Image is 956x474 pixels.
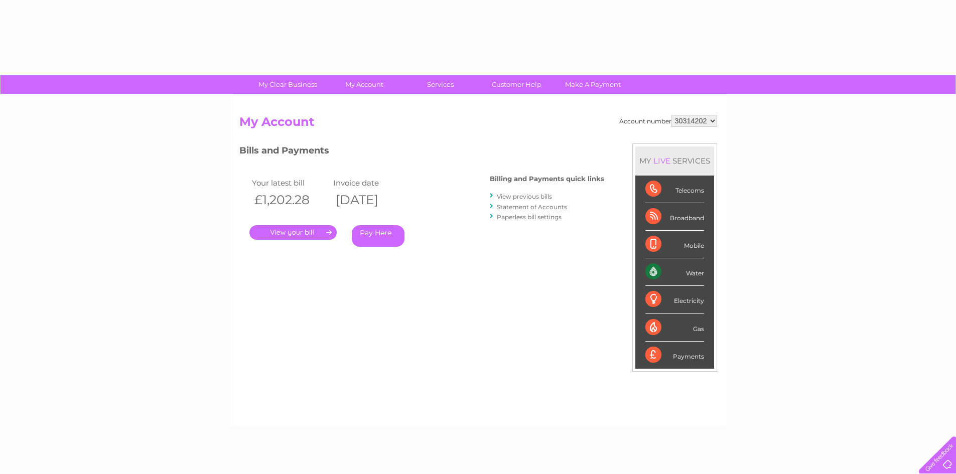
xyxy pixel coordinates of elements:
a: . [249,225,337,240]
a: Services [399,75,482,94]
div: Gas [645,314,704,342]
a: Paperless bill settings [497,213,562,221]
div: LIVE [651,156,672,166]
th: £1,202.28 [249,190,331,210]
a: Pay Here [352,225,404,247]
h3: Bills and Payments [239,143,604,161]
h2: My Account [239,115,717,134]
td: Your latest bill [249,176,331,190]
a: My Clear Business [246,75,329,94]
div: Account number [619,115,717,127]
a: Statement of Accounts [497,203,567,211]
div: MY SERVICES [635,146,714,175]
div: Electricity [645,286,704,313]
th: [DATE] [331,190,413,210]
div: Telecoms [645,176,704,203]
a: Make A Payment [552,75,634,94]
div: Broadband [645,203,704,231]
a: My Account [323,75,405,94]
div: Payments [645,342,704,369]
td: Invoice date [331,176,413,190]
a: Customer Help [475,75,558,94]
div: Mobile [645,231,704,258]
div: Water [645,258,704,286]
a: View previous bills [497,193,552,200]
h4: Billing and Payments quick links [490,175,604,183]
